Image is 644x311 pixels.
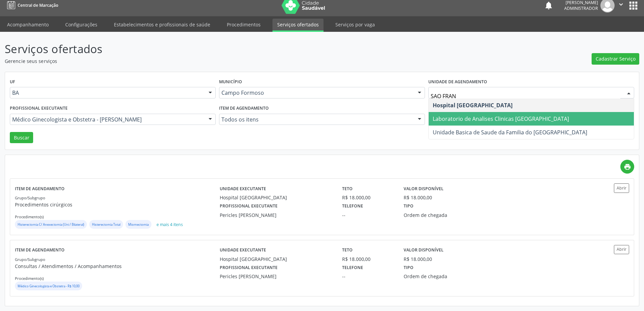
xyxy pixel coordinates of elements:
div: R$ 18.000,00 [342,256,394,263]
span: Médico Ginecologista e Obstetra - [PERSON_NAME] [12,116,202,123]
div: -- [342,273,394,280]
label: Unidade de agendamento [428,77,487,87]
button: e mais 4 itens [154,220,186,229]
a: Acompanhamento [2,19,53,30]
div: -- [342,212,394,219]
span: Hospital [GEOGRAPHIC_DATA] [433,102,512,109]
a: Serviços ofertados [272,19,324,32]
span: BA [12,89,202,96]
span: Unidade Basica de Saude da Familia do [GEOGRAPHIC_DATA] [433,129,587,136]
p: Gerencie seus serviços [5,58,449,65]
div: Ordem de chegada [404,273,486,280]
small: Grupo/Subgrupo [15,195,45,200]
small: Médico Ginecologista e Obstetra - R$ 10,00 [18,284,79,288]
label: Item de agendamento [219,103,269,114]
label: Item de agendamento [15,245,65,256]
label: Tipo [404,263,413,273]
label: Valor disponível [404,245,444,256]
button: Buscar [10,132,33,143]
div: Hospital [GEOGRAPHIC_DATA] [220,256,333,263]
small: Procedimento(s) [15,276,44,281]
div: R$ 18.000,00 [342,194,394,201]
label: Telefone [342,201,363,212]
p: Consultas / Atendimentos / Acompanhamentos [15,263,220,270]
label: Teto [342,245,353,256]
button: Abrir [614,245,629,254]
button: Cadastrar Serviço [592,53,639,65]
small: Procedimento(s) [15,214,44,219]
label: Profissional executante [10,103,68,114]
input: Selecione um estabelecimento [431,89,620,103]
div: Hospital [GEOGRAPHIC_DATA] [220,194,333,201]
div: Pericles [PERSON_NAME] [220,212,333,219]
button: notifications [544,1,553,10]
label: UF [10,77,15,87]
span: Cadastrar Serviço [596,55,636,62]
span: Campo Formoso [221,89,411,96]
small: Histerectomia C/ Anexectomia (Uni / Bilateral) [18,222,84,227]
label: Unidade executante [220,183,266,194]
a: Estabelecimentos e profissionais de saúde [109,19,215,30]
label: Telefone [342,263,363,273]
i:  [617,1,625,8]
a: Procedimentos [222,19,265,30]
p: Serviços ofertados [5,41,449,58]
label: Valor disponível [404,183,444,194]
div: R$ 18.000,00 [404,194,432,201]
span: Central de Marcação [18,2,58,8]
a: Serviços por vaga [331,19,380,30]
label: Município [219,77,242,87]
span: Todos os itens [221,116,411,123]
label: Item de agendamento [15,183,65,194]
label: Profissional executante [220,263,278,273]
i: print [624,163,631,171]
span: Administrador [564,5,598,11]
label: Tipo [404,201,413,212]
span: Laboratorio de Analises Clinicas [GEOGRAPHIC_DATA] [433,115,569,123]
label: Teto [342,183,353,194]
label: Unidade executante [220,245,266,256]
small: Miomectomia [128,222,149,227]
label: Profissional executante [220,201,278,212]
a: Configurações [61,19,102,30]
small: Grupo/Subgrupo [15,257,45,262]
div: Pericles [PERSON_NAME] [220,273,333,280]
div: R$ 18.000,00 [404,256,432,263]
button: Abrir [614,183,629,193]
a: print [620,160,634,174]
small: Histerectomia Total [92,222,120,227]
p: Procedimentos cirúrgicos [15,201,220,208]
div: Ordem de chegada [404,212,486,219]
